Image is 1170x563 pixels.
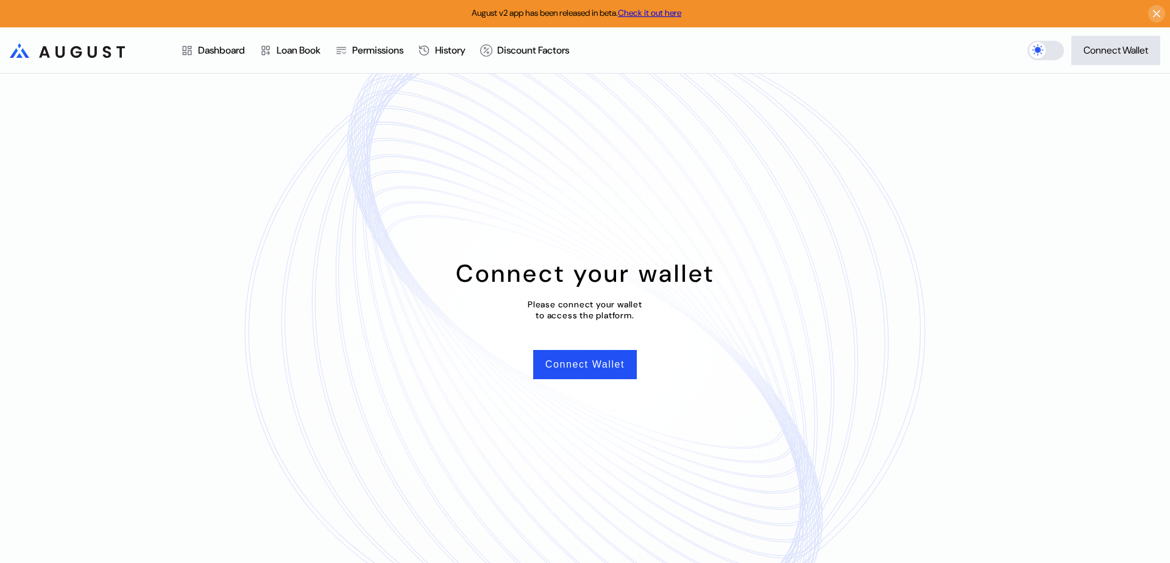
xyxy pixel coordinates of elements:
a: Check it out here [618,7,681,18]
a: History [411,28,473,73]
div: Dashboard [198,44,245,57]
div: Connect your wallet [456,257,715,289]
a: Discount Factors [473,28,576,73]
span: August v2 app has been released in beta. [472,7,681,18]
a: Dashboard [174,28,252,73]
a: Loan Book [252,28,328,73]
button: Connect Wallet [533,350,637,379]
a: Permissions [328,28,411,73]
div: Connect Wallet [1083,44,1148,57]
div: Permissions [352,44,403,57]
div: Discount Factors [497,44,569,57]
div: Please connect your wallet to access the platform. [528,299,642,321]
div: Loan Book [277,44,321,57]
button: Connect Wallet [1071,36,1160,65]
div: History [435,44,466,57]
